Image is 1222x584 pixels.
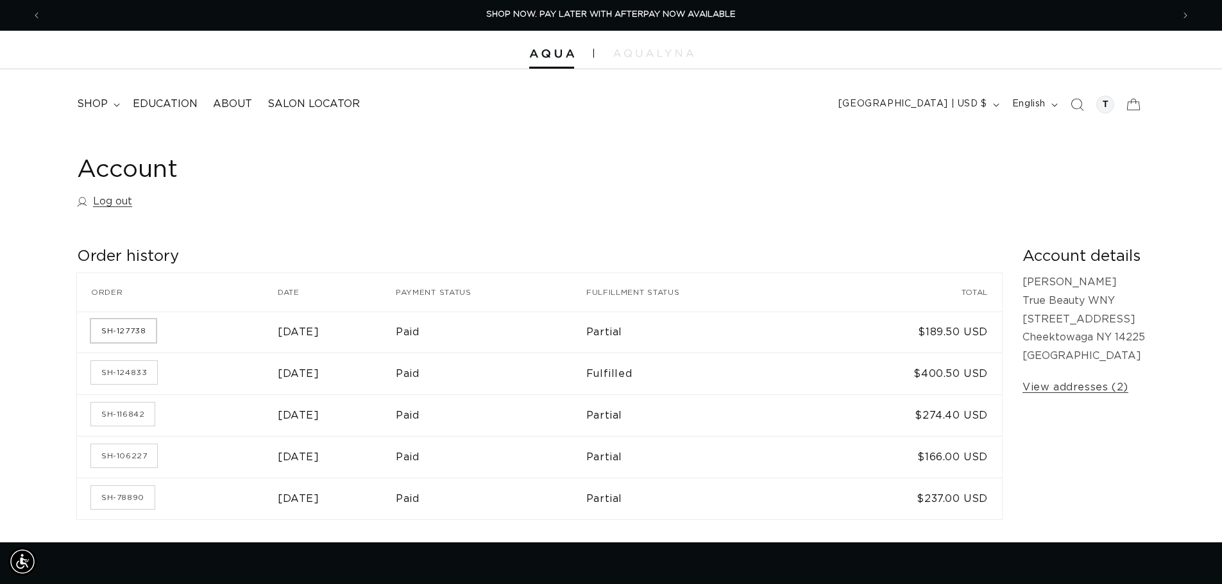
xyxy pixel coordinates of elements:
time: [DATE] [278,369,319,379]
a: Order number SH-78890 [91,486,155,509]
a: Order number SH-127738 [91,319,156,342]
a: Order number SH-124833 [91,361,157,384]
th: Order [77,273,278,312]
h2: Account details [1023,247,1145,267]
button: English [1005,92,1063,117]
time: [DATE] [278,452,319,462]
button: Next announcement [1171,3,1200,28]
td: $274.40 USD [815,394,1002,436]
button: Previous announcement [22,3,51,28]
a: Log out [77,192,132,211]
summary: shop [69,90,125,119]
td: Paid [396,312,586,353]
time: [DATE] [278,410,319,421]
span: SHOP NOW. PAY LATER WITH AFTERPAY NOW AVAILABLE [486,10,736,19]
td: $400.50 USD [815,353,1002,394]
td: Partial [586,394,815,436]
td: Fulfilled [586,353,815,394]
p: [PERSON_NAME] True Beauty WNY [STREET_ADDRESS] Cheektowaga NY 14225 [GEOGRAPHIC_DATA] [1023,273,1145,365]
th: Date [278,273,396,312]
div: Accessibility Menu [8,547,37,576]
a: Order number SH-106227 [91,444,157,467]
h2: Order history [77,247,1002,267]
a: View addresses (2) [1023,378,1128,397]
td: $166.00 USD [815,436,1002,478]
td: Partial [586,436,815,478]
time: [DATE] [278,494,319,504]
span: English [1012,97,1046,111]
a: About [205,90,260,119]
th: Total [815,273,1002,312]
a: Salon Locator [260,90,368,119]
td: Paid [396,436,586,478]
span: [GEOGRAPHIC_DATA] | USD $ [838,97,987,111]
span: About [213,97,252,111]
td: Paid [396,478,586,519]
span: shop [77,97,108,111]
span: Salon Locator [267,97,360,111]
th: Fulfillment status [586,273,815,312]
td: Partial [586,312,815,353]
img: aqualyna.com [613,49,693,57]
img: Aqua Hair Extensions [529,49,574,58]
span: Education [133,97,198,111]
h1: Account [77,154,1145,186]
td: $237.00 USD [815,478,1002,519]
td: Partial [586,478,815,519]
button: [GEOGRAPHIC_DATA] | USD $ [831,92,1005,117]
td: Paid [396,353,586,394]
a: Order number SH-116842 [91,403,155,426]
td: Paid [396,394,586,436]
td: $189.50 USD [815,312,1002,353]
th: Payment status [396,273,586,312]
summary: Search [1063,90,1091,119]
time: [DATE] [278,327,319,337]
a: Education [125,90,205,119]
